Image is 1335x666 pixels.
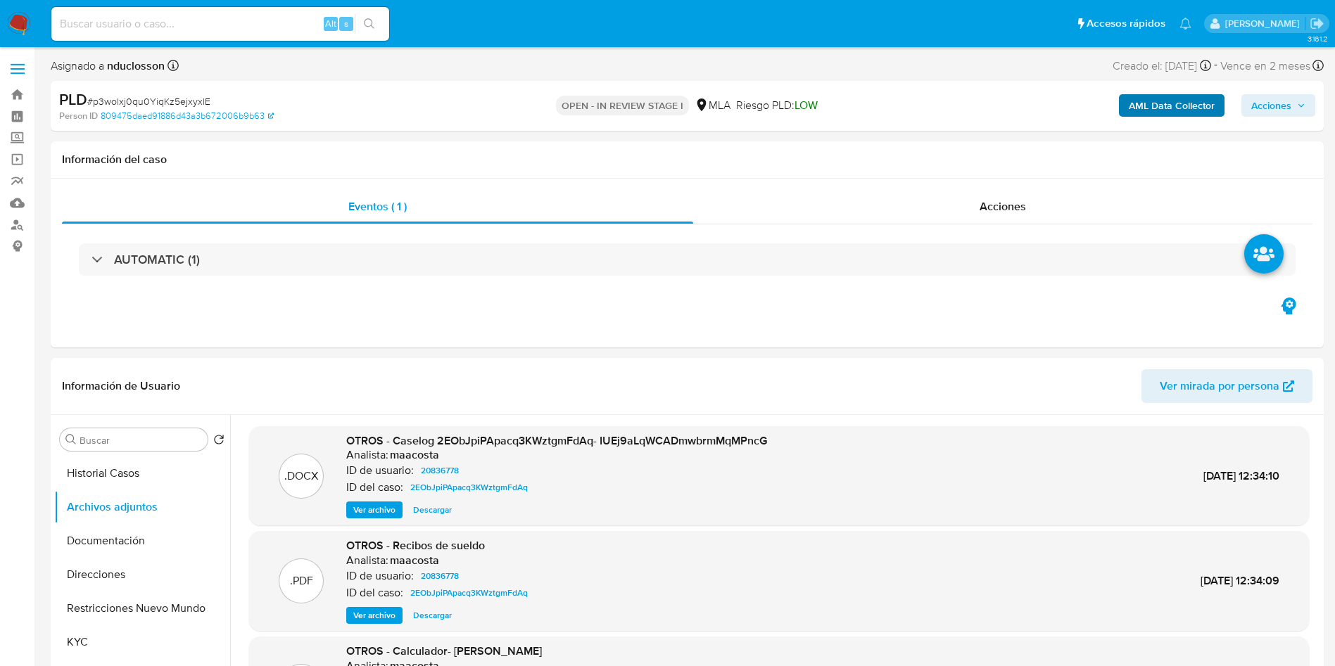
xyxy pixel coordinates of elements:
a: 20836778 [415,568,464,584]
b: Person ID [59,110,98,122]
p: Analista: [346,553,388,568]
h6: maacosta [390,553,439,568]
span: Eventos ( 1 ) [348,198,407,214]
h6: maacosta [390,448,439,462]
span: s [344,17,348,30]
span: OTROS - Caselog 2EObJpiPApacq3KWztgmFdAq- IUEj9aLqWCADmwbrmMqMPncG [346,433,767,449]
button: Restricciones Nuevo Mundo [54,591,230,625]
button: Volver al orden por defecto [213,434,224,449]
span: Acciones [980,198,1026,214]
a: Salir [1310,16,1324,31]
b: nduclosson [104,58,165,74]
span: Ver mirada por persona [1160,369,1279,403]
span: Ver archivo [353,608,396,622]
button: Archivos adjuntos [54,490,230,524]
button: Ver archivo [346,501,403,518]
p: Analista: [346,448,388,462]
a: 809475daed91886d43a3b672006b9b63 [101,110,274,122]
span: 2EObJpiPApacq3KWztgmFdAq [410,479,528,496]
h3: AUTOMATIC (1) [114,252,200,267]
input: Buscar [80,434,202,447]
p: .PDF [290,573,313,589]
button: Acciones [1241,94,1315,117]
button: Direcciones [54,558,230,591]
div: AUTOMATIC (1) [79,243,1296,276]
button: Buscar [65,434,77,445]
span: OTROS - Calculador- [PERSON_NAME] [346,643,542,659]
span: 20836778 [421,462,459,479]
b: AML Data Collector [1129,94,1215,117]
span: Acciones [1251,94,1291,117]
b: PLD [59,88,87,110]
h1: Información de Usuario [62,379,180,393]
div: Creado el: [DATE] [1113,56,1211,75]
p: ID del caso: [346,480,403,494]
button: search-icon [355,14,384,34]
button: AML Data Collector [1119,94,1225,117]
a: 20836778 [415,462,464,479]
h1: Información del caso [62,153,1312,167]
button: KYC [54,625,230,659]
span: # p3wolxj0qu0YiqKz5ejxyxlE [87,94,210,108]
span: Descargar [413,608,452,622]
p: nicolas.duclosson@mercadolibre.com [1225,17,1305,30]
div: MLA [695,98,730,113]
p: OPEN - IN REVIEW STAGE I [556,96,689,115]
span: Vence en 2 meses [1220,58,1310,74]
span: - [1214,56,1217,75]
button: Documentación [54,524,230,558]
span: [DATE] 12:34:09 [1201,572,1279,589]
a: 2EObJpiPApacq3KWztgmFdAq [405,584,533,601]
input: Buscar usuario o caso... [51,15,389,33]
p: .DOCX [284,468,318,484]
p: ID de usuario: [346,463,414,478]
span: Alt [325,17,336,30]
a: 2EObJpiPApacq3KWztgmFdAq [405,479,533,496]
span: 2EObJpiPApacq3KWztgmFdAq [410,584,528,601]
span: Accesos rápidos [1087,16,1165,31]
span: OTROS - Recibos de sueldo [346,537,485,553]
button: Historial Casos [54,456,230,490]
a: Notificaciones [1179,18,1191,30]
button: Ver archivo [346,607,403,624]
span: LOW [795,97,818,113]
button: Ver mirada por persona [1141,369,1312,403]
button: Descargar [406,607,459,624]
p: ID del caso: [346,586,403,600]
span: Asignado a [51,58,165,74]
span: Riesgo PLD: [736,98,818,113]
span: Descargar [413,503,452,517]
span: Ver archivo [353,503,396,517]
p: ID de usuario: [346,569,414,583]
button: Descargar [406,501,459,518]
span: 20836778 [421,568,459,584]
span: [DATE] 12:34:10 [1203,468,1279,484]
